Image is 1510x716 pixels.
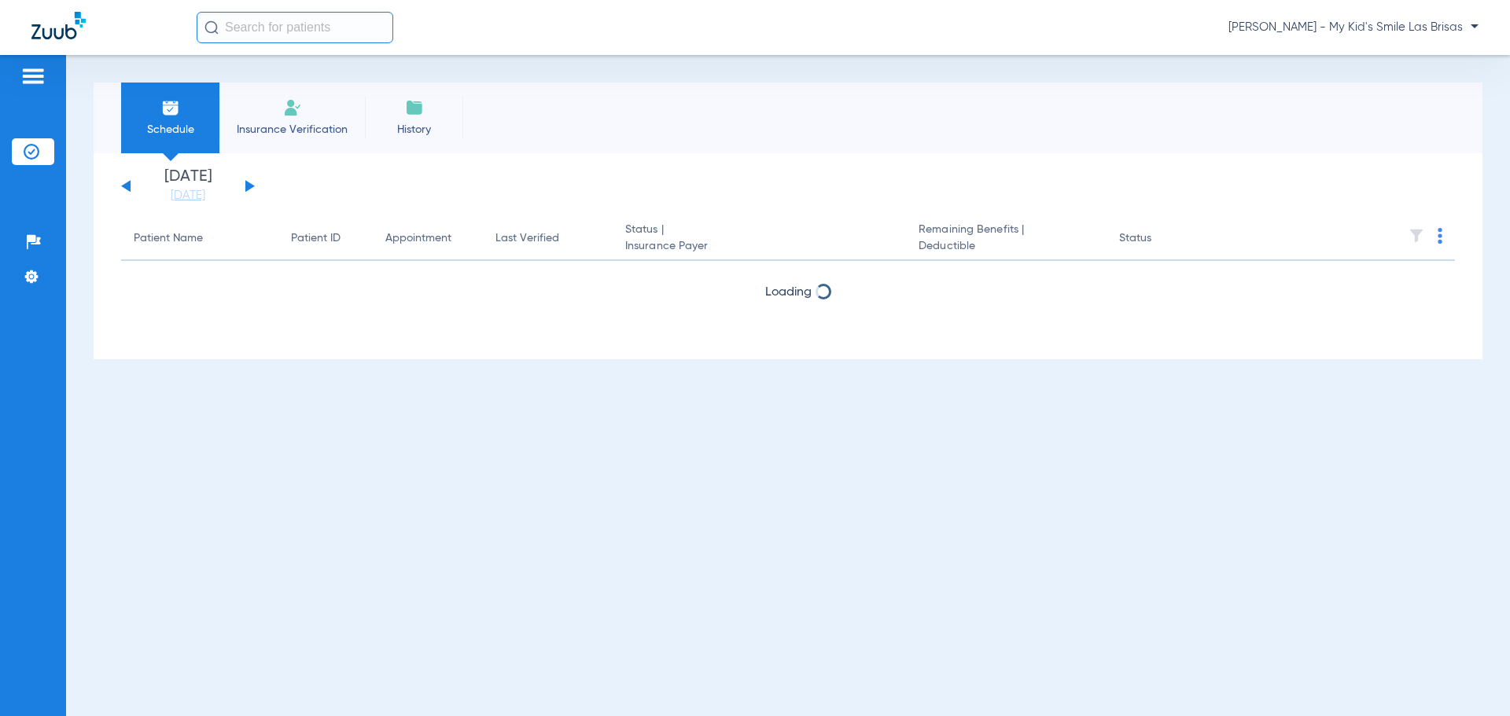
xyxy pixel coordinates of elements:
[385,230,451,247] div: Appointment
[1409,228,1424,244] img: filter.svg
[495,230,559,247] div: Last Verified
[141,169,235,204] li: [DATE]
[291,230,360,247] div: Patient ID
[134,230,203,247] div: Patient Name
[197,12,393,43] input: Search for patients
[283,98,302,117] img: Manual Insurance Verification
[377,122,451,138] span: History
[613,217,906,261] th: Status |
[495,230,600,247] div: Last Verified
[141,188,235,204] a: [DATE]
[134,230,266,247] div: Patient Name
[625,238,893,255] span: Insurance Payer
[919,238,1093,255] span: Deductible
[20,67,46,86] img: hamburger-icon
[161,98,180,117] img: Schedule
[765,286,812,299] span: Loading
[291,230,341,247] div: Patient ID
[1438,228,1442,244] img: group-dot-blue.svg
[204,20,219,35] img: Search Icon
[231,122,353,138] span: Insurance Verification
[765,328,812,340] span: Loading
[1228,20,1479,35] span: [PERSON_NAME] - My Kid's Smile Las Brisas
[385,230,470,247] div: Appointment
[31,12,86,39] img: Zuub Logo
[1107,217,1213,261] th: Status
[405,98,424,117] img: History
[906,217,1106,261] th: Remaining Benefits |
[133,122,208,138] span: Schedule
